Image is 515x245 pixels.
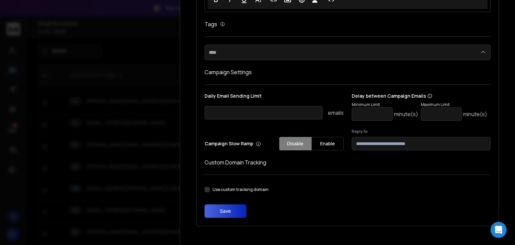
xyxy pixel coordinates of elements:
[205,68,491,76] h1: Campaign Settings
[352,129,491,134] label: Reply to
[491,222,507,238] div: Open Intercom Messenger
[205,158,491,166] h1: Custom Domain Tracking
[205,93,344,102] p: Daily Email Sending Limit
[421,102,487,107] p: Maximum Limit
[394,110,418,118] p: minute(s)
[463,110,487,118] p: minute(s)
[311,137,344,150] button: Enable
[352,102,418,107] p: Minimum Limit
[352,93,487,99] p: Delay between Campaign Emails
[328,109,344,117] p: emails
[205,20,217,28] h1: Tags
[205,204,246,218] button: Save
[279,137,311,150] button: Disable
[213,187,269,192] label: Use custom tracking domain
[205,140,261,147] p: Campaign Slow Ramp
